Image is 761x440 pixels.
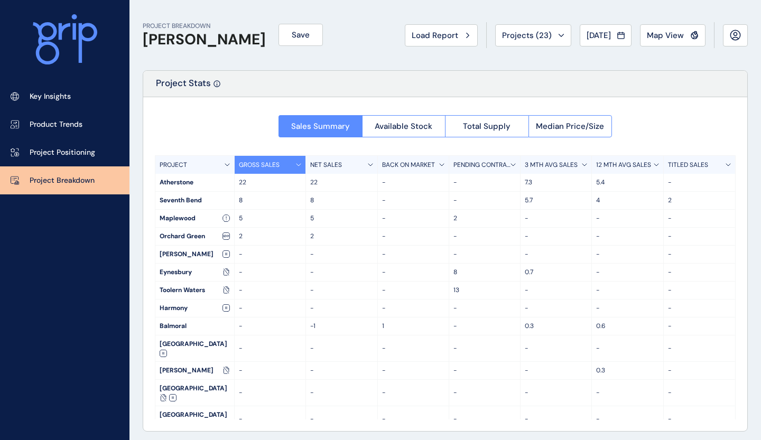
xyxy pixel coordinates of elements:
[143,22,266,31] p: PROJECT BREAKDOWN
[453,304,516,313] p: -
[155,228,234,245] div: Orchard Green
[310,415,373,424] p: -
[463,121,511,132] span: Total Supply
[310,286,373,295] p: -
[310,388,373,397] p: -
[596,214,658,223] p: -
[525,388,587,397] p: -
[155,192,234,209] div: Seventh Bend
[155,406,234,432] div: [GEOGRAPHIC_DATA]
[525,250,587,259] p: -
[155,317,234,335] div: Balmoral
[239,344,301,353] p: -
[596,415,658,424] p: -
[525,415,587,424] p: -
[382,322,444,331] p: 1
[279,24,323,46] button: Save
[239,232,301,241] p: 2
[310,250,373,259] p: -
[292,30,310,40] span: Save
[291,121,350,132] span: Sales Summary
[382,388,444,397] p: -
[668,322,731,331] p: -
[310,366,373,375] p: -
[310,322,373,331] p: -1
[155,246,234,263] div: [PERSON_NAME]
[596,161,651,170] p: 12 MTH AVG SALES
[668,268,731,277] p: -
[362,115,446,137] button: Available Stock
[668,214,731,223] p: -
[596,304,658,313] p: -
[453,322,516,331] p: -
[453,232,516,241] p: -
[143,31,266,49] h1: [PERSON_NAME]
[525,178,587,187] p: 7.3
[156,77,211,97] p: Project Stats
[668,286,731,295] p: -
[668,250,731,259] p: -
[239,214,301,223] p: 5
[525,322,587,331] p: 0.3
[239,304,301,313] p: -
[525,344,587,353] p: -
[155,380,234,406] div: [GEOGRAPHIC_DATA]
[382,178,444,187] p: -
[239,286,301,295] p: -
[668,178,731,187] p: -
[587,30,611,41] span: [DATE]
[668,415,731,424] p: -
[596,196,658,205] p: 4
[453,286,516,295] p: 13
[155,299,234,317] div: Harmony
[525,366,587,375] p: -
[596,366,658,375] p: 0.3
[453,161,511,170] p: PENDING CONTRACTS
[668,232,731,241] p: -
[528,115,612,137] button: Median Price/Size
[596,178,658,187] p: 5.4
[647,30,684,41] span: Map View
[412,30,458,41] span: Load Report
[310,268,373,277] p: -
[453,250,516,259] p: -
[668,344,731,353] p: -
[525,232,587,241] p: -
[668,304,731,313] p: -
[640,24,706,46] button: Map View
[596,250,658,259] p: -
[453,178,516,187] p: -
[453,196,516,205] p: -
[668,366,731,375] p: -
[239,366,301,375] p: -
[382,344,444,353] p: -
[155,335,234,361] div: [GEOGRAPHIC_DATA]
[382,286,444,295] p: -
[160,161,187,170] p: PROJECT
[495,24,571,46] button: Projects (23)
[382,161,435,170] p: BACK ON MARKET
[239,250,301,259] p: -
[382,366,444,375] p: -
[382,268,444,277] p: -
[310,178,373,187] p: 22
[310,214,373,223] p: 5
[453,344,516,353] p: -
[445,115,528,137] button: Total Supply
[382,304,444,313] p: -
[502,30,552,41] span: Projects ( 23 )
[155,174,234,191] div: Atherstone
[405,24,478,46] button: Load Report
[382,415,444,424] p: -
[453,268,516,277] p: 8
[310,304,373,313] p: -
[239,388,301,397] p: -
[525,304,587,313] p: -
[239,178,301,187] p: 22
[382,214,444,223] p: -
[596,322,658,331] p: 0.6
[596,268,658,277] p: -
[382,196,444,205] p: -
[596,232,658,241] p: -
[525,161,578,170] p: 3 MTH AVG SALES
